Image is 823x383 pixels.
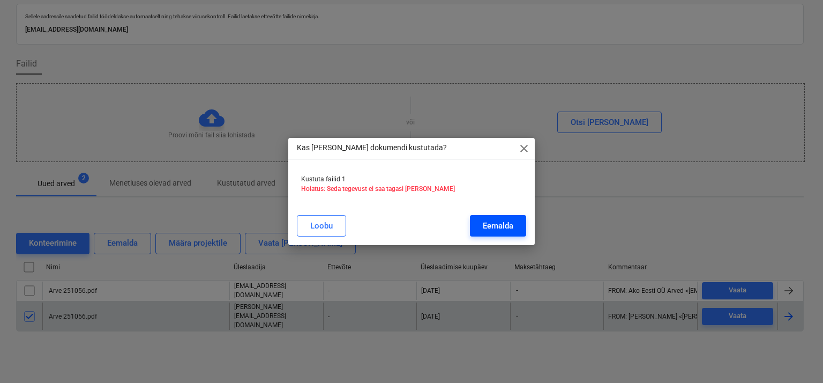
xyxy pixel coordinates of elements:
[483,219,513,233] div: Eemalda
[518,142,530,155] span: close
[297,215,346,237] button: Loobu
[310,219,333,233] div: Loobu
[301,185,522,194] p: Hoiatus: Seda tegevust ei saa tagasi [PERSON_NAME]
[470,215,526,237] button: Eemalda
[297,142,447,153] p: Kas [PERSON_NAME] dokumendi kustutada?
[301,175,522,184] p: Kustuta failid 1
[769,332,823,383] iframe: Chat Widget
